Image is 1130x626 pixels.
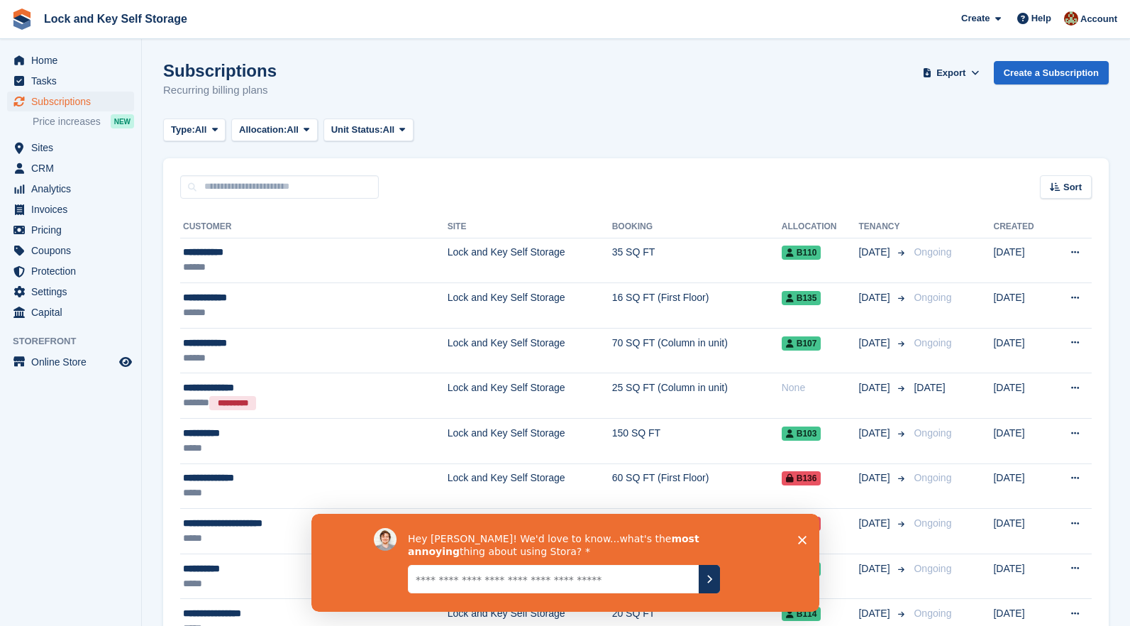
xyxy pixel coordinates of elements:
span: [DATE] [858,290,892,305]
a: menu [7,282,134,302]
td: 70 SQ FT (Column in unit) [612,328,782,373]
td: Lock and Key Self Storage [448,509,612,554]
span: [DATE] [858,606,892,621]
span: B107 [782,336,821,351]
span: Ongoing [914,292,951,303]
td: Lock and Key Self Storage [448,373,612,419]
span: CRM [31,158,116,178]
span: Capital [31,302,116,322]
span: Unit Status: [331,123,383,137]
span: Ongoing [914,246,951,258]
span: Home [31,50,116,70]
td: [DATE] [993,463,1050,509]
span: Online Store [31,352,116,372]
div: NEW [111,114,134,128]
button: Allocation: All [231,119,318,142]
span: Subscriptions [31,92,116,111]
span: Ongoing [914,517,951,529]
span: All [287,123,299,137]
td: Lock and Key Self Storage [448,463,612,509]
th: Allocation [782,216,859,238]
span: Price increases [33,115,101,128]
a: menu [7,261,134,281]
td: 35 SQ FT [612,238,782,283]
div: None [782,380,859,395]
span: Ongoing [914,472,951,483]
a: menu [7,241,134,260]
th: Tenancy [858,216,908,238]
h1: Subscriptions [163,61,277,80]
th: Booking [612,216,782,238]
img: Doug Fisher [1064,11,1078,26]
span: Tasks [31,71,116,91]
span: [DATE] [858,336,892,351]
a: menu [7,138,134,158]
span: Help [1031,11,1051,26]
a: Create a Subscription [994,61,1109,84]
a: menu [7,199,134,219]
td: Lock and Key Self Storage [448,419,612,464]
td: [DATE] [993,509,1050,554]
iframe: Survey by David from Stora [311,514,819,612]
span: [DATE] [914,382,945,393]
a: menu [7,302,134,322]
span: Allocation: [239,123,287,137]
span: Protection [31,261,116,281]
span: Export [936,66,965,80]
th: Site [448,216,612,238]
span: All [383,123,395,137]
a: menu [7,179,134,199]
span: [DATE] [858,426,892,441]
span: Sort [1063,180,1082,194]
a: menu [7,50,134,70]
td: 150 SQ FT [612,419,782,464]
span: Coupons [31,241,116,260]
a: Price increases NEW [33,114,134,129]
span: [DATE] [858,245,892,260]
a: menu [7,71,134,91]
span: Analytics [31,179,116,199]
span: Pricing [31,220,116,240]
span: Ongoing [914,427,951,439]
a: menu [7,352,134,372]
p: Recurring billing plans [163,82,277,99]
a: Lock and Key Self Storage [38,7,193,31]
td: [DATE] [993,373,1050,419]
td: [DATE] [993,283,1050,329]
span: [DATE] [858,471,892,485]
span: Invoices [31,199,116,219]
span: Type: [171,123,195,137]
button: Type: All [163,119,226,142]
td: Lock and Key Self Storage [448,238,612,283]
td: [DATE] [993,238,1050,283]
td: 25 SQ FT (Column in unit) [612,373,782,419]
td: 60 SQ FT (First Floor) [612,463,782,509]
td: 100 SQ FT [612,509,782,554]
td: [DATE] [993,328,1050,373]
a: menu [7,220,134,240]
span: [DATE] [858,516,892,531]
a: menu [7,158,134,178]
span: Storefront [13,334,141,348]
td: Lock and Key Self Storage [448,328,612,373]
button: Unit Status: All [323,119,414,142]
img: stora-icon-8386f47178a22dfd0bd8f6a31ec36ba5ce8667c1dd55bd0f319d3a0aa187defe.svg [11,9,33,30]
span: All [195,123,207,137]
th: Created [993,216,1050,238]
span: B103 [782,427,821,441]
a: Preview store [117,353,134,370]
button: Export [920,61,982,84]
span: B135 [782,291,821,305]
span: [DATE] [858,380,892,395]
span: Create [961,11,990,26]
th: Customer [180,216,448,238]
td: Lock and Key Self Storage [448,283,612,329]
span: Sites [31,138,116,158]
span: Ongoing [914,563,951,574]
a: menu [7,92,134,111]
